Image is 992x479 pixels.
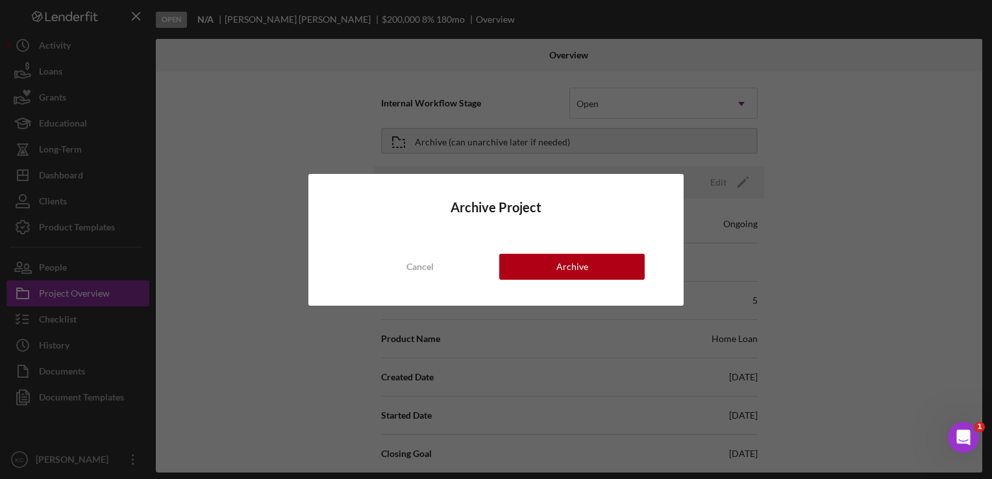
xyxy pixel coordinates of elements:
[347,254,493,280] button: Cancel
[347,200,645,215] h4: Archive Project
[974,422,985,432] span: 1
[406,254,434,280] div: Cancel
[556,254,588,280] div: Archive
[499,254,645,280] button: Archive
[948,422,979,453] iframe: Intercom live chat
